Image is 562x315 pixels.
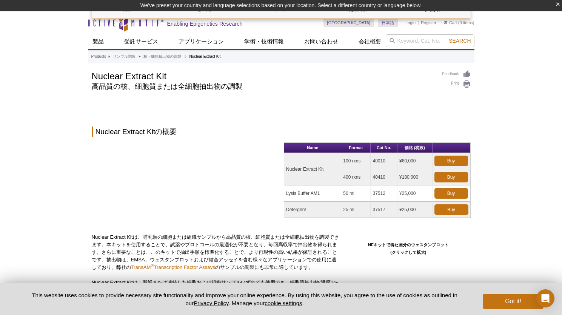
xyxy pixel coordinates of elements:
th: 価格 (税抜) [397,143,432,153]
a: Buy [434,188,468,199]
a: 会社概要 [354,34,386,49]
button: Search [447,37,473,44]
li: » [184,54,186,59]
li: » [108,54,110,59]
p: Nuclear Extract Kitは、哺乳類の細胞または組織サンプルから高品質の核、細胞質または全細胞抽出物を調製できます。本キットを使用することで、試薬やプロトコールの最適化が不要となり、... [92,233,340,271]
a: 日本語 [378,18,398,27]
th: Name [284,143,341,153]
td: Lysis Buffer AM1 [284,185,341,202]
li: » [139,54,141,59]
td: 25 ml [341,202,371,218]
th: Cat No. [371,143,397,153]
a: Buy [434,172,468,182]
button: cookie settings [265,300,302,306]
h2: Nuclear Extract Kitの概要 [92,127,471,137]
a: お問い合わせ [300,34,343,49]
a: 核・細胞抽出物の調製 [143,53,181,60]
td: 50 ml [341,185,371,202]
th: Format [341,143,371,153]
td: ¥180,000 [397,169,432,185]
a: Buy [434,156,468,166]
a: Privacy Policy [194,300,228,306]
input: Keyword, Cat. No. [386,34,474,47]
a: Products [91,53,106,60]
a: 学術・技術情報 [240,34,288,49]
a: Buy [434,204,468,215]
td: 37517 [371,202,397,218]
a: Feedback [442,70,471,78]
sup: ® [151,263,154,268]
h2: Enabling Epigenetics Research [167,20,243,27]
a: Login [405,20,416,25]
a: Cart [444,20,457,25]
td: ¥25,000 [397,202,432,218]
button: Got it! [483,294,543,309]
td: 400 rxns [341,169,371,185]
td: ¥25,000 [397,185,432,202]
a: Register [421,20,436,25]
td: 40010 [371,153,397,169]
b: NEキットで得た画分のウェスタンブロット (クリックして拡大) [368,242,448,255]
img: Your Cart [444,20,447,24]
td: Detergent [284,202,341,218]
a: アプリケーション [174,34,228,49]
p: This website uses cookies to provide necessary site functionality and improve your online experie... [19,291,471,307]
a: TransAM®Transcription Factor Assays [131,264,215,270]
td: Nuclear Extract Kit [284,153,341,185]
li: | [418,18,419,27]
li: Nuclear Extract Kit [189,54,221,59]
td: ¥60,000 [397,153,432,169]
a: Print [442,80,471,88]
h1: Nuclear Extract Kit [92,70,435,81]
li: (0 items) [444,18,474,27]
td: 40410 [371,169,397,185]
a: 製品 [88,34,108,49]
h2: 高品質の核、細胞質または全細胞抽出物の調製 [92,83,435,90]
td: 100 rxns [341,153,371,169]
a: サンプル調製 [113,53,135,60]
a: 受託サービス [120,34,163,49]
div: Open Intercom Messenger [536,289,554,307]
a: [GEOGRAPHIC_DATA] [323,18,374,27]
span: Search [449,38,471,44]
td: 37512 [371,185,397,202]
